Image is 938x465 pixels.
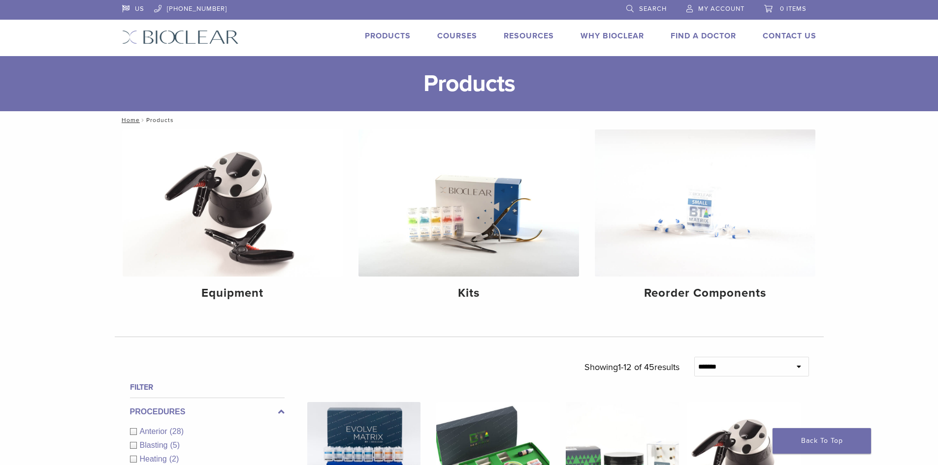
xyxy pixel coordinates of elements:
h4: Filter [130,381,285,393]
span: Search [639,5,667,13]
span: 0 items [780,5,807,13]
a: Kits [358,129,579,309]
span: My Account [698,5,744,13]
h4: Equipment [130,284,335,302]
a: Reorder Components [595,129,815,309]
span: 1-12 of 45 [618,362,654,372]
a: Find A Doctor [671,31,736,41]
img: Reorder Components [595,129,815,277]
a: Courses [437,31,477,41]
label: Procedures [130,406,285,418]
a: Back To Top [773,428,871,454]
span: Heating [140,455,169,463]
img: Equipment [123,129,343,277]
span: / [140,118,146,123]
h4: Kits [366,284,571,302]
h4: Reorder Components [603,284,808,302]
img: Bioclear [122,30,239,44]
a: Products [365,31,411,41]
p: Showing results [584,357,679,377]
span: (5) [170,441,180,449]
span: (2) [169,455,179,463]
span: (28) [170,427,184,435]
span: Anterior [140,427,170,435]
nav: Products [115,111,824,129]
a: Home [119,117,140,124]
a: Resources [504,31,554,41]
a: Contact Us [763,31,816,41]
a: Why Bioclear [581,31,644,41]
a: Equipment [123,129,343,309]
img: Kits [358,129,579,277]
span: Blasting [140,441,170,449]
